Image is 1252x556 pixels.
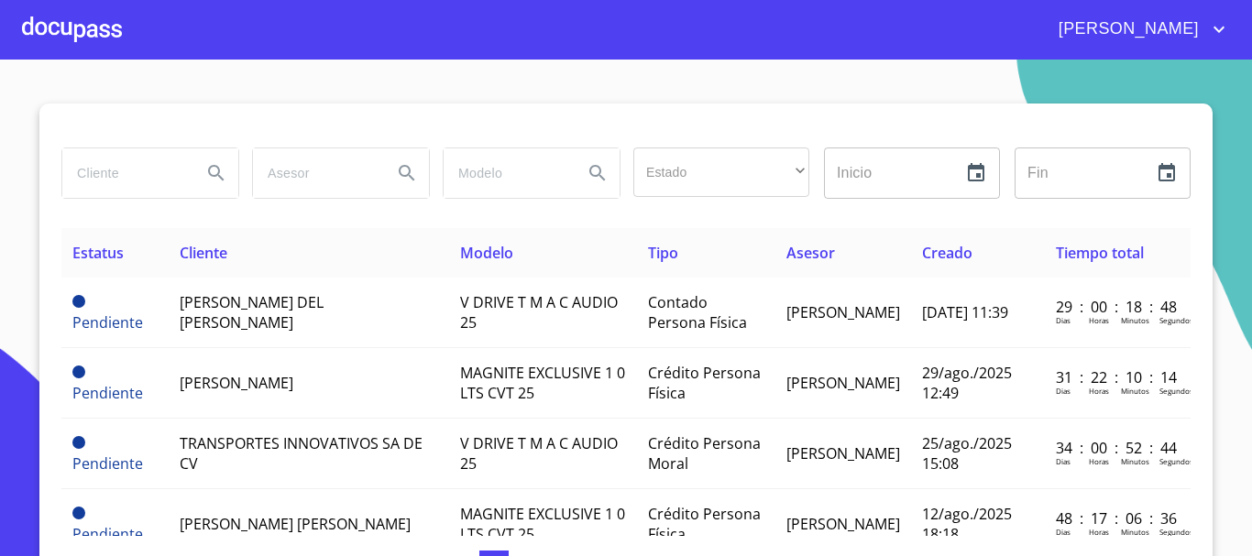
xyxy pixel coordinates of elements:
[1045,15,1208,44] span: [PERSON_NAME]
[1056,527,1071,537] p: Dias
[1089,315,1109,325] p: Horas
[786,443,900,463] span: [PERSON_NAME]
[922,504,1012,544] span: 12/ago./2025 18:18
[194,151,238,195] button: Search
[922,302,1008,322] span: [DATE] 11:39
[922,243,972,263] span: Creado
[460,292,618,333] span: V DRIVE T M A C AUDIO 25
[922,363,1012,403] span: 29/ago./2025 12:49
[633,147,809,197] div: ​
[786,514,900,534] span: [PERSON_NAME]
[72,507,85,519] span: Pendiente
[180,514,411,534] span: [PERSON_NAME] [PERSON_NAME]
[648,363,761,403] span: Crédito Persona Física
[1089,456,1109,466] p: Horas
[576,151,620,195] button: Search
[72,243,124,263] span: Estatus
[1056,243,1144,263] span: Tiempo total
[1056,386,1071,396] p: Dias
[1056,315,1071,325] p: Dias
[1089,386,1109,396] p: Horas
[180,243,227,263] span: Cliente
[786,243,835,263] span: Asesor
[62,148,187,198] input: search
[1056,456,1071,466] p: Dias
[180,433,423,474] span: TRANSPORTES INNOVATIVOS SA DE CV
[1121,386,1149,396] p: Minutos
[922,433,1012,474] span: 25/ago./2025 15:08
[385,151,429,195] button: Search
[444,148,568,198] input: search
[1045,15,1230,44] button: account of current user
[460,363,625,403] span: MAGNITE EXCLUSIVE 1 0 LTS CVT 25
[1159,315,1193,325] p: Segundos
[648,504,761,544] span: Crédito Persona Física
[648,292,747,333] span: Contado Persona Física
[1121,527,1149,537] p: Minutos
[1159,527,1193,537] p: Segundos
[72,383,143,403] span: Pendiente
[1159,456,1193,466] p: Segundos
[180,373,293,393] span: [PERSON_NAME]
[786,373,900,393] span: [PERSON_NAME]
[72,524,143,544] span: Pendiente
[460,243,513,263] span: Modelo
[72,365,85,378] span: Pendiente
[460,504,625,544] span: MAGNITE EXCLUSIVE 1 0 LTS CVT 25
[72,436,85,449] span: Pendiente
[180,292,324,333] span: [PERSON_NAME] DEL [PERSON_NAME]
[1056,297,1180,317] p: 29 : 00 : 18 : 48
[1056,438,1180,458] p: 34 : 00 : 52 : 44
[1121,456,1149,466] p: Minutos
[253,148,378,198] input: search
[1056,508,1180,529] p: 48 : 17 : 06 : 36
[1056,367,1180,387] p: 31 : 22 : 10 : 14
[1159,386,1193,396] p: Segundos
[648,433,761,474] span: Crédito Persona Moral
[1121,315,1149,325] p: Minutos
[460,433,618,474] span: V DRIVE T M A C AUDIO 25
[1089,527,1109,537] p: Horas
[72,295,85,308] span: Pendiente
[648,243,678,263] span: Tipo
[72,312,143,333] span: Pendiente
[72,453,143,474] span: Pendiente
[786,302,900,322] span: [PERSON_NAME]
